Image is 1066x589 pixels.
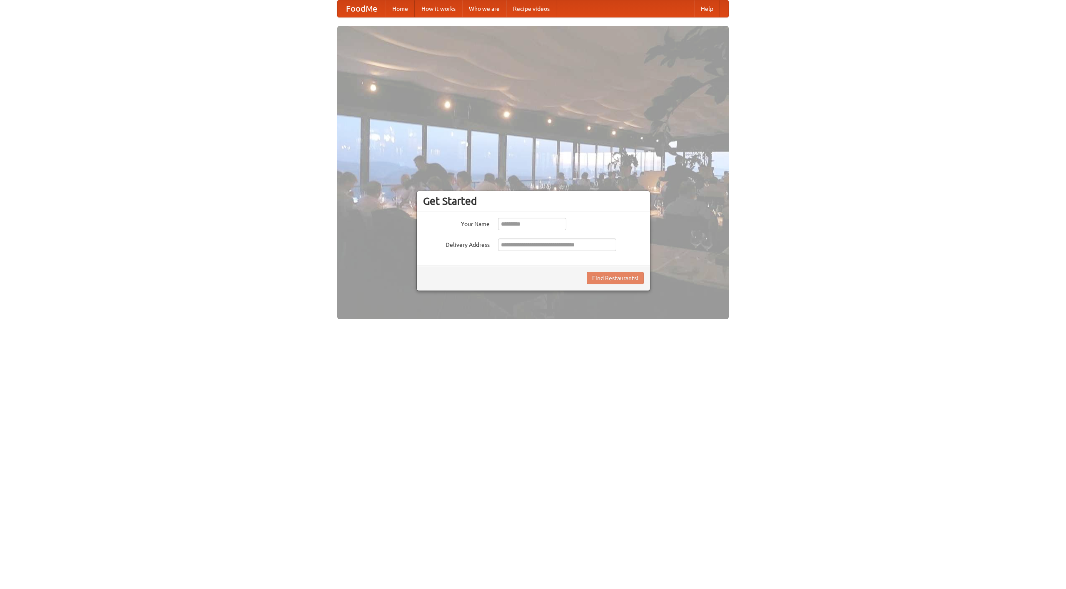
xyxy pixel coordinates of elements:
button: Find Restaurants! [587,272,644,284]
h3: Get Started [423,195,644,207]
a: Who we are [462,0,506,17]
a: Recipe videos [506,0,556,17]
a: FoodMe [338,0,386,17]
a: How it works [415,0,462,17]
a: Help [694,0,720,17]
label: Your Name [423,218,490,228]
a: Home [386,0,415,17]
label: Delivery Address [423,239,490,249]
